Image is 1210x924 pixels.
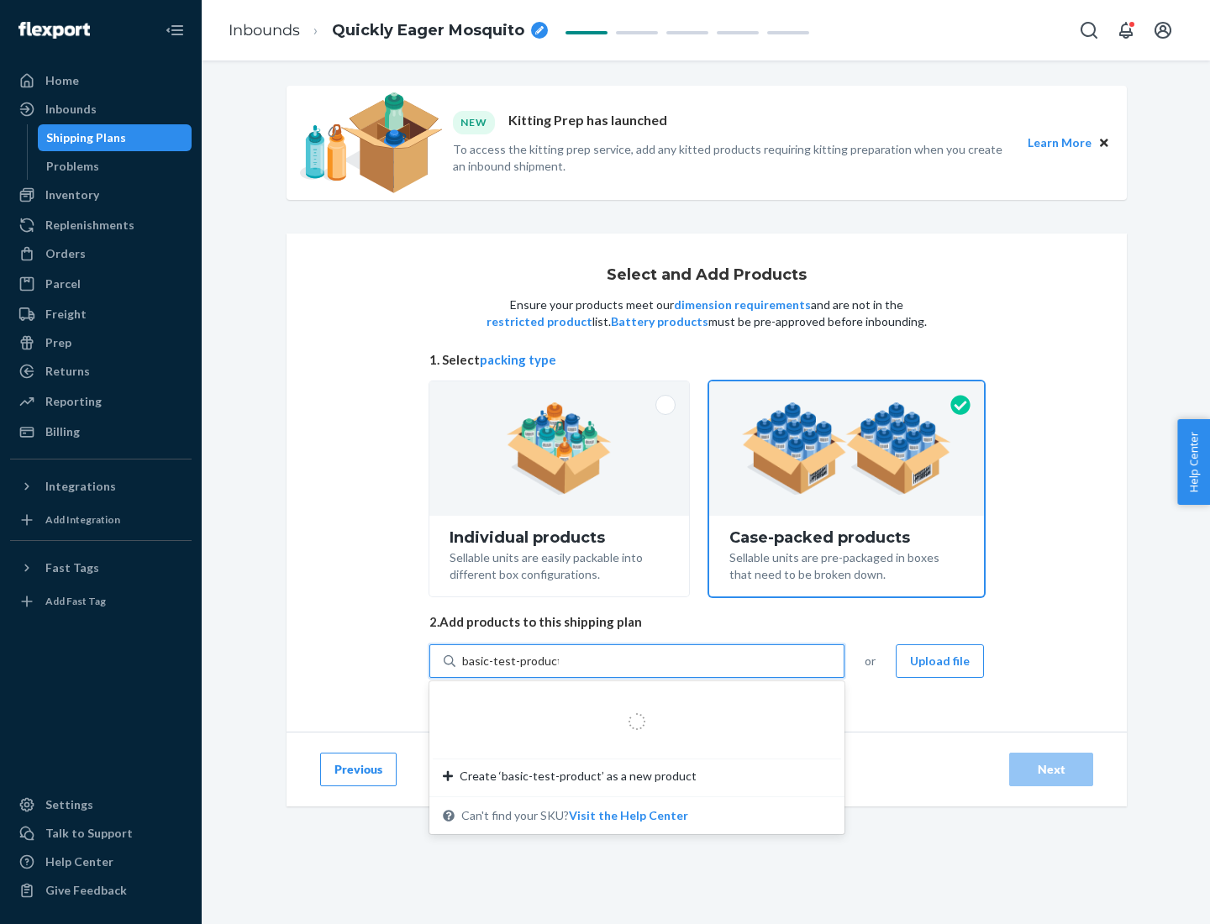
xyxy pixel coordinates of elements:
[1009,753,1093,786] button: Next
[1028,134,1092,152] button: Learn More
[1177,419,1210,505] button: Help Center
[45,393,102,410] div: Reporting
[45,334,71,351] div: Prep
[461,807,688,824] span: Can't find your SKU?
[46,129,126,146] div: Shipping Plans
[45,363,90,380] div: Returns
[10,388,192,415] a: Reporting
[45,796,93,813] div: Settings
[38,124,192,151] a: Shipping Plans
[485,297,929,330] p: Ensure your products meet our and are not in the list. must be pre-approved before inbounding.
[742,402,951,495] img: case-pack.59cecea509d18c883b923b81aeac6d0b.png
[10,181,192,208] a: Inventory
[10,67,192,94] a: Home
[607,267,807,284] h1: Select and Add Products
[569,807,688,824] button: Create ‘basic-test-product’ as a new productCan't find your SKU?
[10,270,192,297] a: Parcel
[1109,13,1143,47] button: Open notifications
[45,825,133,842] div: Talk to Support
[158,13,192,47] button: Close Navigation
[229,21,300,39] a: Inbounds
[45,512,120,527] div: Add Integration
[729,529,964,546] div: Case-packed products
[674,297,811,313] button: dimension requirements
[10,588,192,615] a: Add Fast Tag
[45,853,113,870] div: Help Center
[865,653,876,669] span: or
[10,240,192,267] a: Orders
[45,217,134,234] div: Replenishments
[507,402,612,495] img: individual-pack.facf35554cb0f1810c75b2bd6df2d64e.png
[10,358,192,385] a: Returns
[45,245,86,262] div: Orders
[460,768,697,785] span: Create ‘basic-test-product’ as a new product
[45,478,116,495] div: Integrations
[10,507,192,533] a: Add Integration
[45,306,87,323] div: Freight
[1095,134,1113,152] button: Close
[450,546,669,583] div: Sellable units are easily packable into different box configurations.
[45,559,99,576] div: Fast Tags
[10,329,192,356] a: Prep
[320,753,397,786] button: Previous
[1023,761,1079,778] div: Next
[45,186,99,203] div: Inventory
[1146,13,1180,47] button: Open account menu
[453,111,495,134] div: NEW
[45,594,106,608] div: Add Fast Tag
[480,351,556,369] button: packing type
[453,141,1013,175] p: To access the kitting prep service, add any kitted products requiring kitting preparation when yo...
[487,313,592,330] button: restricted product
[10,554,192,581] button: Fast Tags
[10,820,192,847] a: Talk to Support
[10,877,192,904] button: Give Feedback
[729,546,964,583] div: Sellable units are pre-packaged in boxes that need to be broken down.
[508,111,667,134] p: Kitting Prep has launched
[10,848,192,875] a: Help Center
[450,529,669,546] div: Individual products
[429,613,984,631] span: 2. Add products to this shipping plan
[10,473,192,500] button: Integrations
[215,6,561,55] ol: breadcrumbs
[45,72,79,89] div: Home
[611,313,708,330] button: Battery products
[896,644,984,678] button: Upload file
[46,158,99,175] div: Problems
[429,351,984,369] span: 1. Select
[462,653,559,669] input: Create ‘basic-test-product’ as a new productCan't find your SKU?Visit the Help Center
[45,423,80,440] div: Billing
[332,20,524,42] span: Quickly Eager Mosquito
[45,101,97,118] div: Inbounds
[10,96,192,123] a: Inbounds
[10,791,192,818] a: Settings
[45,882,127,899] div: Give Feedback
[10,301,192,328] a: Freight
[45,276,81,292] div: Parcel
[10,212,192,239] a: Replenishments
[1072,13,1106,47] button: Open Search Box
[38,153,192,180] a: Problems
[10,418,192,445] a: Billing
[18,22,90,39] img: Flexport logo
